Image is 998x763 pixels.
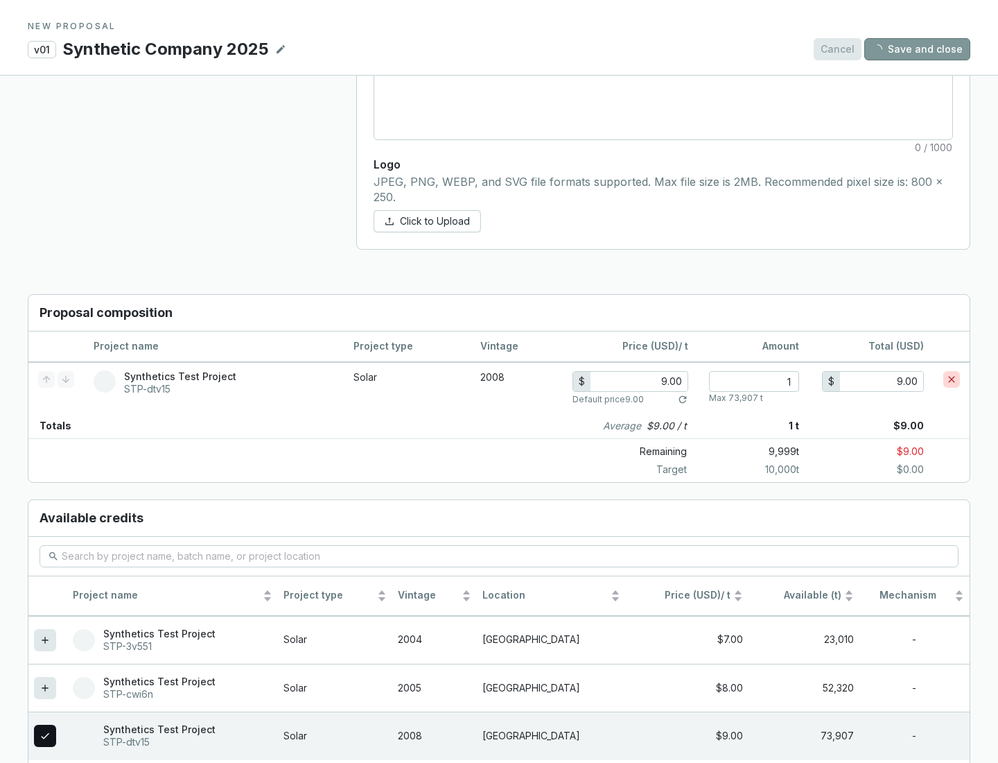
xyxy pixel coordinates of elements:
[698,413,799,438] p: 1 t
[374,175,953,205] p: JPEG, PNG, WEBP, and SVG file formats supported. Max file size is 2MB. Recommended pixel size is:...
[28,413,71,438] p: Totals
[859,616,970,664] td: -
[563,332,698,362] th: / t
[124,370,236,383] p: Synthetics Test Project
[477,576,626,616] th: Location
[28,41,56,58] p: v01
[748,664,859,712] td: 52,320
[698,332,809,362] th: Amount
[385,216,394,226] span: upload
[471,332,563,362] th: Vintage
[482,589,608,602] span: Location
[823,372,840,391] div: $
[709,393,763,404] p: Max 73,907 t
[344,362,471,413] td: Solar
[103,688,216,701] p: STP-cwi6n
[84,332,344,362] th: Project name
[278,576,392,616] th: Project type
[888,42,963,56] span: Save and close
[62,549,938,564] input: Search by project name, batch name, or project location
[573,372,590,391] div: $
[124,383,236,395] p: STP-dtv15
[392,664,477,712] td: 2005
[67,576,278,616] th: Project name
[103,723,216,736] p: Synthetics Test Project
[698,463,799,477] p: 10,000 t
[698,442,799,461] p: 9,999 t
[603,419,641,433] i: Average
[344,332,471,362] th: Project type
[103,736,216,748] p: STP-dtv15
[859,712,970,760] td: -
[62,37,270,61] p: Synthetic Company 2025
[631,730,743,743] div: $9.00
[482,730,620,743] p: [GEOGRAPHIC_DATA]
[278,616,392,664] td: Solar
[278,664,392,712] td: Solar
[28,21,970,32] p: NEW PROPOSAL
[799,442,970,461] p: $9.00
[482,682,620,695] p: [GEOGRAPHIC_DATA]
[283,589,374,602] span: Project type
[374,210,481,232] button: Click to Upload
[28,500,970,537] h3: Available credits
[73,589,260,602] span: Project name
[859,664,970,712] td: -
[799,413,970,438] p: $9.00
[374,157,953,172] p: Logo
[865,589,952,602] span: Mechanism
[859,576,970,616] th: Mechanism
[631,589,730,602] span: / t
[103,676,216,688] p: Synthetics Test Project
[572,394,644,405] p: Default price 9.00
[631,682,743,695] div: $8.00
[400,214,470,228] span: Click to Upload
[754,589,841,602] span: Available (t)
[665,589,721,601] span: Price (USD)
[748,616,859,664] td: 23,010
[103,628,216,640] p: Synthetics Test Project
[864,38,970,60] button: Save and close
[573,442,698,461] p: Remaining
[622,340,679,352] span: Price (USD)
[748,712,859,760] td: 73,907
[873,44,882,54] span: loading
[814,38,861,60] button: Cancel
[868,340,924,352] span: Total (USD)
[748,576,859,616] th: Available (t)
[278,712,392,760] td: Solar
[647,419,687,433] p: $9.00 / t
[573,463,698,477] p: Target
[398,589,459,602] span: Vintage
[799,463,970,477] p: $0.00
[392,576,477,616] th: Vintage
[28,295,970,332] h3: Proposal composition
[482,633,620,646] p: [GEOGRAPHIC_DATA]
[103,640,216,653] p: STP-3v551
[392,712,477,760] td: 2008
[471,362,563,413] td: 2008
[392,616,477,664] td: 2004
[631,633,743,646] div: $7.00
